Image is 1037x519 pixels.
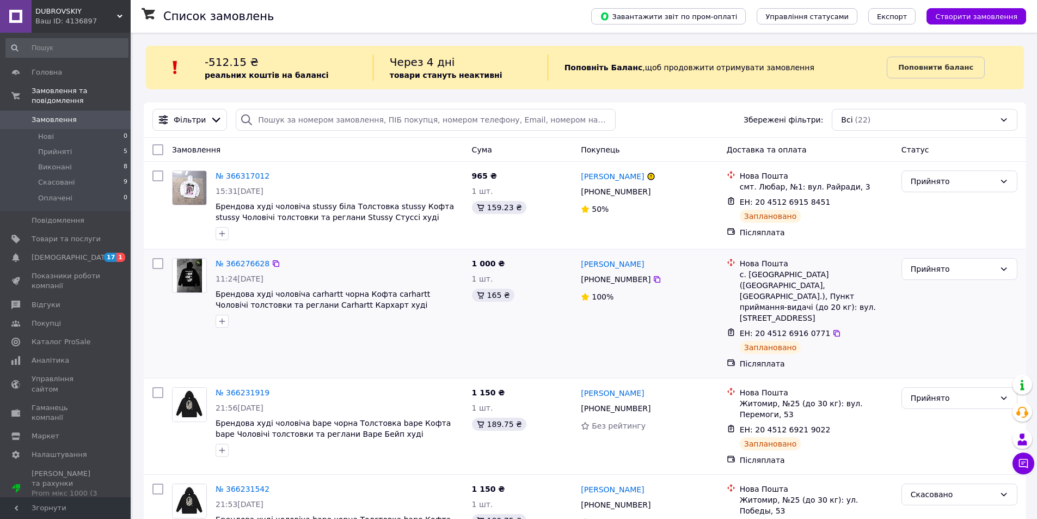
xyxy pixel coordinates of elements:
a: № 366317012 [216,172,269,180]
div: Прийнято [911,392,995,404]
span: Створити замовлення [935,13,1017,21]
span: Прийняті [38,147,72,157]
span: Всі [841,114,852,125]
span: 0 [124,193,127,203]
div: [PHONE_NUMBER] [579,401,653,416]
a: Брендова худі чоловіча bape чорна Толстовка bape Кофта bape Чоловічі толстовки та реглани Bape Бе... [216,419,451,449]
span: Повідомлення [32,216,84,225]
a: [PERSON_NAME] [581,484,644,495]
div: с. [GEOGRAPHIC_DATA] ([GEOGRAPHIC_DATA], [GEOGRAPHIC_DATA].), Пункт приймання-видачі (до 20 кг): ... [740,269,893,323]
span: Товари та послуги [32,234,101,244]
div: Нова Пошта [740,484,893,494]
a: Фото товару [172,387,207,422]
div: Житомир, №25 (до 30 кг): ул. Победы, 53 [740,494,893,516]
div: 165 ₴ [472,289,514,302]
a: Фото товару [172,170,207,205]
span: 100% [592,292,613,301]
a: Фото товару [172,484,207,518]
button: Управління статусами [757,8,857,25]
span: Управління сайтом [32,374,101,394]
a: Фото товару [172,258,207,293]
span: 21:53[DATE] [216,500,263,509]
span: 965 ₴ [472,172,497,180]
span: Відгуки [32,300,60,310]
span: 1 [116,253,125,262]
div: Нова Пошта [740,258,893,269]
img: Фото товару [173,388,206,422]
div: Prom мікс 1000 (3 місяці) [32,489,101,508]
span: Замовлення [172,145,220,154]
a: [PERSON_NAME] [581,388,644,399]
button: Чат з покупцем [1013,453,1034,474]
span: 15:31[DATE] [216,187,263,196]
span: Доставка та оплата [727,145,807,154]
div: Скасовано [911,489,995,500]
div: 189.75 ₴ [472,418,526,431]
a: Брендова худі чоловіча stussy біла Толстовка stussy Кофта stussy Чоловічі толстовки та реглани St... [216,202,454,233]
span: Без рейтингу [592,422,646,430]
span: 50% [592,205,609,213]
a: Створити замовлення [916,11,1026,20]
span: 1 шт. [472,187,493,196]
a: Брендова худі чоловіча carhartt чорна Кофта carhartt Чоловічі толстовки та реглани Carhartt Карха... [216,290,430,320]
input: Пошук за номером замовлення, ПІБ покупця, номером телефону, Email, номером накладної [236,109,615,131]
img: Фото товару [173,171,206,205]
span: Покупці [32,319,61,328]
div: Заплановано [740,341,801,354]
span: -512.15 ₴ [205,56,259,69]
span: Скасовані [38,178,75,187]
span: 1 шт. [472,274,493,283]
span: Покупець [581,145,619,154]
span: Аналітика [32,356,69,365]
span: Статус [901,145,929,154]
a: № 366276628 [216,259,269,268]
span: [DEMOGRAPHIC_DATA] [32,253,112,262]
div: Нова Пошта [740,170,893,181]
span: Замовлення [32,115,77,125]
div: Післяплата [740,455,893,466]
span: Оплачені [38,193,72,203]
span: 8 [124,162,127,172]
img: :exclamation: [167,59,183,76]
div: Заплановано [740,437,801,450]
b: реальних коштів на балансі [205,71,329,80]
span: Гаманець компанії [32,403,101,423]
span: 1 150 ₴ [472,388,505,397]
span: Замовлення та повідомлення [32,86,131,106]
span: Виконані [38,162,72,172]
a: № 366231542 [216,485,269,493]
a: Поповнити баланс [887,57,985,78]
a: [PERSON_NAME] [581,259,644,270]
span: Завантажити звіт по пром-оплаті [600,11,737,21]
a: [PERSON_NAME] [581,171,644,182]
button: Завантажити звіт по пром-оплаті [591,8,746,25]
span: DUBROVSKIY [35,7,117,16]
span: Експорт [877,13,907,21]
span: Налаштування [32,450,87,460]
span: Фільтри [174,114,206,125]
div: Післяплата [740,358,893,369]
input: Пошук [5,38,128,58]
span: Головна [32,68,62,77]
div: [PHONE_NUMBER] [579,497,653,512]
b: Поповніть Баланс [564,63,643,72]
div: , щоб продовжити отримувати замовлення [548,54,887,81]
h1: Список замовлень [163,10,274,23]
span: 1 шт. [472,500,493,509]
span: ЕН: 20 4512 6916 0771 [740,329,831,338]
div: Прийнято [911,175,995,187]
span: 9 [124,178,127,187]
span: Через 4 дні [390,56,455,69]
span: 11:24[DATE] [216,274,263,283]
span: 17 [104,253,116,262]
span: ЕН: 20 4512 6921 9022 [740,425,831,434]
span: ЕН: 20 4512 6915 8451 [740,198,831,206]
span: [PERSON_NAME] та рахунки [32,469,101,509]
b: товари стануть неактивні [390,71,502,80]
span: Управління статусами [765,13,849,21]
span: (22) [855,115,871,124]
button: Експорт [868,8,916,25]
